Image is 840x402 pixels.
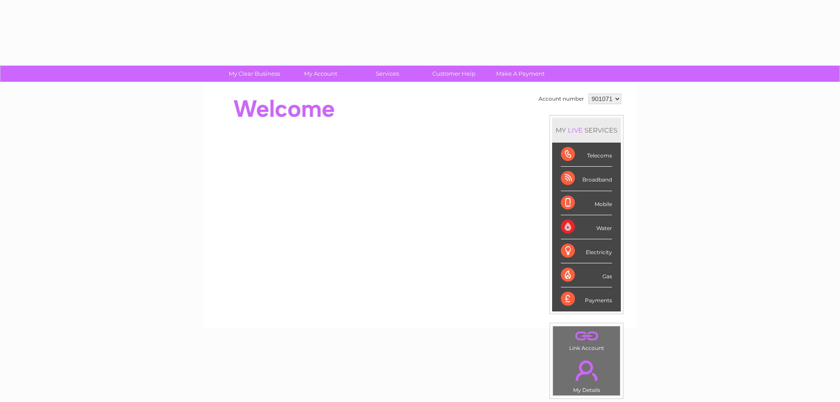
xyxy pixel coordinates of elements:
[561,191,612,215] div: Mobile
[218,66,290,82] a: My Clear Business
[418,66,490,82] a: Customer Help
[484,66,556,82] a: Make A Payment
[566,126,584,134] div: LIVE
[553,326,620,353] td: Link Account
[351,66,423,82] a: Services
[536,91,586,106] td: Account number
[561,167,612,191] div: Broadband
[561,287,612,311] div: Payments
[555,355,618,386] a: .
[555,329,618,344] a: .
[553,353,620,396] td: My Details
[561,263,612,287] div: Gas
[285,66,357,82] a: My Account
[561,143,612,167] div: Telecoms
[561,239,612,263] div: Electricity
[552,118,621,143] div: MY SERVICES
[561,215,612,239] div: Water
